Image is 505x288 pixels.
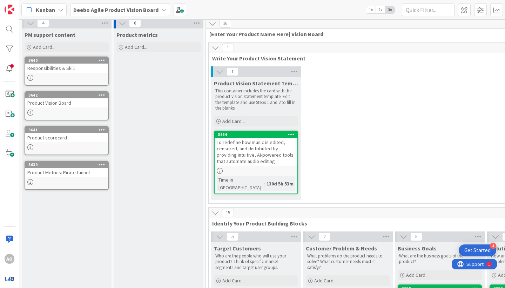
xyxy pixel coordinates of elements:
div: Product Metrics: Pirate funnel [25,168,108,177]
a: 3639Product Metrics: Pirate funnel [25,161,109,190]
span: Target Customers [214,245,261,252]
p: This container includes the card with the product vision statement template. Edit the template an... [215,88,297,111]
span: 16 [219,19,231,28]
span: Add Card... [222,118,245,124]
span: 2x [376,6,385,13]
div: 1 [36,3,38,8]
div: 3639 [25,162,108,168]
a: 3664To redefine how music is edited, censored, and distributed by providing intuitive, AI-powered... [214,131,298,194]
span: PM support content [25,31,75,38]
span: Support [15,1,32,9]
div: 3642 [28,93,108,98]
span: Kanban [36,6,55,14]
span: 4 [37,19,49,27]
div: 3641 [28,127,108,132]
span: Add Card... [406,272,429,278]
div: 3664 [218,132,297,137]
div: Product scorecard [25,133,108,142]
span: 1x [366,6,376,13]
span: Business Goals [398,245,437,252]
div: 3664To redefine how music is edited, censored, and distributed by providing intuitive, AI-powered... [215,131,297,166]
div: 3642 [25,92,108,98]
div: 3639 [28,162,108,167]
div: Product Vision Board [25,98,108,107]
span: Add Card... [125,44,147,50]
span: : [264,180,265,188]
span: 3x [385,6,395,13]
img: avatar [5,274,14,283]
input: Quick Filter... [402,4,454,16]
span: 5 [410,233,422,241]
div: Get Started [464,247,491,254]
p: What problems do the product needs to solve? What customer needs must it satisfy? [307,253,389,270]
div: 4 [490,243,496,249]
div: 3641Product scorecard [25,127,108,142]
span: 5 [227,233,238,241]
span: 15 [222,209,234,217]
span: Add Card... [222,277,245,284]
img: Visit kanbanzone.com [5,5,14,14]
b: Deebo Agile Product Vision Board [73,6,159,13]
span: Product metrics [116,31,158,38]
div: 3640 [25,57,108,64]
span: 2 [318,233,330,241]
a: 3642Product Vision Board [25,91,109,120]
div: 3640 [28,58,108,63]
div: Time in [GEOGRAPHIC_DATA] [217,176,264,191]
div: 3639Product Metrics: Pirate funnel [25,162,108,177]
div: Open Get Started checklist, remaining modules: 4 [459,244,496,256]
div: 3640Responsibilities & Skill [25,57,108,73]
a: 3640Responsibilities & Skill [25,57,109,86]
span: 1 [222,44,234,52]
span: Customer Problem & Needs [306,245,377,252]
div: To redefine how music is edited, censored, and distributed by providing intuitive, AI-powered too... [215,138,297,166]
span: Add Card... [33,44,55,50]
span: Product Vision Statement Template [214,80,298,87]
span: 1 [227,67,238,76]
span: 0 [129,19,141,27]
div: 3641 [25,127,108,133]
div: 3642Product Vision Board [25,92,108,107]
a: 3641Product scorecard [25,126,109,155]
div: AO [5,254,14,264]
div: 3664 [215,131,297,138]
div: Responsibilities & Skill [25,64,108,73]
p: Who are the people who will use your product? Think of specific market segments and target user g... [215,253,297,270]
p: What are the business goals of the product? [399,253,480,265]
span: Add Card... [314,277,337,284]
div: 130d 5h 53m [265,180,295,188]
